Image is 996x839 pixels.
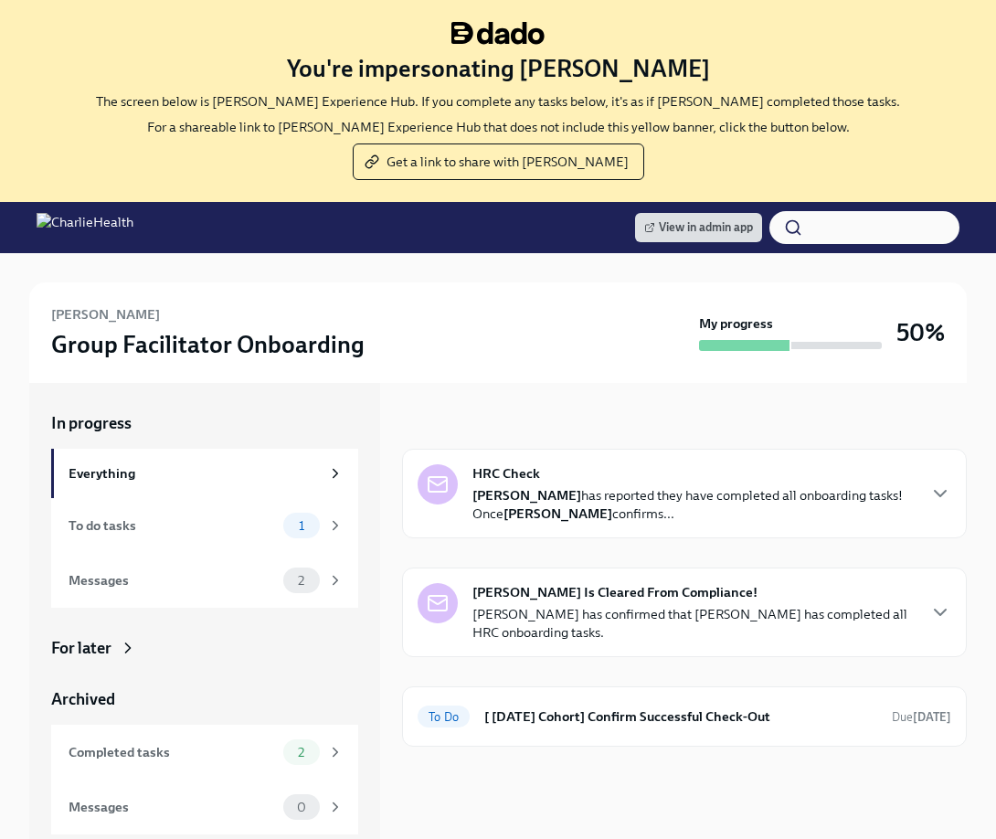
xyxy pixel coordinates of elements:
[51,449,358,498] a: Everything
[51,637,111,659] div: For later
[51,780,358,834] a: Messages0
[51,725,358,780] a: Completed tasks2
[699,314,773,333] strong: My progress
[51,304,160,324] h6: [PERSON_NAME]
[287,746,315,759] span: 2
[69,570,276,590] div: Messages
[286,801,317,814] span: 0
[451,22,545,45] img: dado
[472,486,915,523] p: has reported they have completed all onboarding tasks! Once confirms...
[418,710,470,724] span: To Do
[96,92,900,111] p: The screen below is [PERSON_NAME] Experience Hub. If you complete any tasks below, it's as if [PE...
[353,143,644,180] button: Get a link to share with [PERSON_NAME]
[287,52,710,85] h3: You're impersonating [PERSON_NAME]
[913,710,951,724] strong: [DATE]
[51,328,365,361] h3: Group Facilitator Onboarding
[51,637,358,659] a: For later
[472,464,540,483] strong: HRC Check
[503,505,612,522] strong: [PERSON_NAME]
[402,412,482,434] div: In progress
[896,316,945,349] h3: 50%
[51,553,358,608] a: Messages2
[287,574,315,588] span: 2
[51,688,358,710] a: Archived
[51,412,358,434] a: In progress
[69,742,276,762] div: Completed tasks
[69,515,276,536] div: To do tasks
[147,118,850,136] p: For a shareable link to [PERSON_NAME] Experience Hub that does not include this yellow banner, cl...
[288,519,315,533] span: 1
[69,463,320,483] div: Everything
[472,487,581,504] strong: [PERSON_NAME]
[368,153,629,171] span: Get a link to share with [PERSON_NAME]
[635,213,762,242] a: View in admin app
[892,710,951,724] span: Due
[418,702,951,731] a: To Do[ [DATE] Cohort] Confirm Successful Check-OutDue[DATE]
[644,218,753,237] span: View in admin app
[472,605,915,642] p: [PERSON_NAME] has confirmed that [PERSON_NAME] has completed all HRC onboarding tasks.
[472,583,758,601] strong: [PERSON_NAME] Is Cleared From Compliance!
[484,706,877,727] h6: [ [DATE] Cohort] Confirm Successful Check-Out
[37,213,133,242] img: CharlieHealth
[69,797,276,817] div: Messages
[51,498,358,553] a: To do tasks1
[892,708,951,726] span: October 31st, 2025 09:00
